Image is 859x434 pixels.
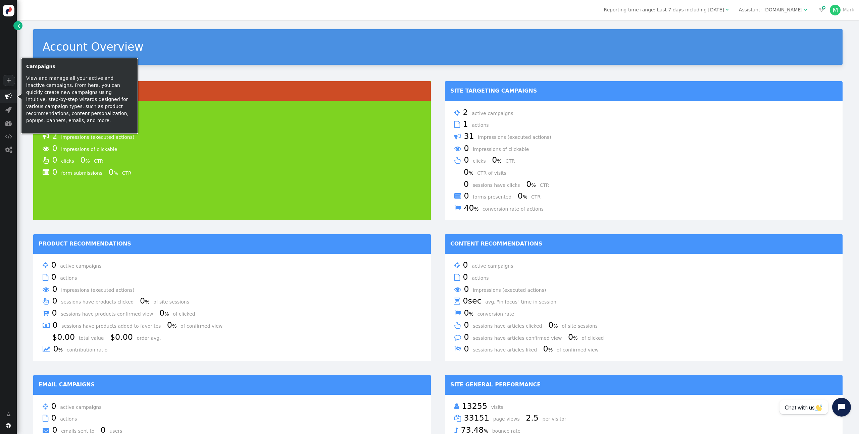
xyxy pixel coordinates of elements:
[79,335,109,341] span: total value
[94,158,108,164] span: CTR
[153,299,194,305] span: of site sessions
[61,311,158,317] span: sessions have products confirmed view
[540,182,554,188] span: CTR
[474,206,479,212] small: %
[67,347,112,352] span: contribution ratio
[484,428,489,434] small: %
[53,344,65,354] span: 0
[526,413,541,423] span: 2.5
[109,167,121,177] span: 0
[454,272,460,282] span: 
[739,6,803,13] div: Assistant: [DOMAIN_NAME]
[43,320,50,330] span: 
[462,401,490,411] span: 13255
[60,263,106,269] span: active campaigns
[464,284,471,294] span: 0
[473,158,491,164] span: clicks
[477,311,519,317] span: conversion rate
[472,122,493,128] span: actions
[445,81,843,101] td: Site Targeting Campaigns
[173,311,200,317] span: of clicked
[464,179,471,189] span: 0
[568,332,580,342] span: 0
[6,423,11,428] span: 
[2,408,15,420] a: 
[464,308,476,318] span: 0
[26,75,133,124] p: View and manage all your active and inactive campaigns. From here, you can quickly create new cam...
[114,170,118,176] small: %
[61,299,138,305] span: sessions have products clicked
[445,375,843,395] td: Site General Performance
[473,194,516,200] span: forms presented
[43,308,49,318] span: 
[33,375,431,395] td: Email Campaigns
[464,203,481,213] span: 40
[477,170,511,176] span: CTR of visits
[454,320,461,330] span: 
[164,311,169,317] small: %
[167,320,179,330] span: 0
[463,260,470,270] span: 0
[61,158,79,164] span: clicks
[454,108,460,118] span: 
[454,284,461,294] span: 
[43,344,50,354] span: 
[61,428,99,434] span: emails sent to
[464,320,471,330] span: 0
[464,191,471,201] span: 0
[51,260,58,270] span: 0
[61,170,107,176] span: form submissions
[85,158,90,164] small: %
[553,323,558,329] small: %
[110,332,135,342] span: $0.00
[43,413,48,423] span: 
[531,182,536,188] small: %
[454,344,461,354] span: 
[523,194,527,200] small: %
[464,155,471,165] span: 0
[43,401,48,412] span: 
[543,416,571,422] span: per visitor
[464,131,476,141] span: 31
[463,272,470,282] span: 0
[33,234,431,254] td: Product Recommendations
[472,275,493,281] span: actions
[61,323,165,329] span: sessions have products added to favorites
[582,335,608,341] span: of clicked
[172,323,177,329] small: %
[445,234,843,254] td: Content Recommendations
[531,194,545,200] span: CTR
[464,413,492,423] span: 33151
[518,191,530,201] span: 0
[562,323,602,329] span: of site sessions
[493,416,524,422] span: page views
[454,413,461,423] span: 
[51,272,58,282] span: 0
[454,203,461,213] span: 
[454,308,461,318] span: 
[43,260,48,270] span: 
[43,272,48,282] span: 
[454,191,461,201] span: 
[3,75,15,86] a: +
[109,428,127,434] span: users
[61,147,122,152] span: impressions of clickable
[52,332,77,342] span: $0.00
[478,134,556,140] span: impressions (executed actions)
[463,119,470,129] span: 1
[492,428,525,434] span: bounce rate
[52,144,59,153] span: 0
[159,308,171,318] span: 0
[491,404,508,410] span: visits
[80,155,92,165] span: 0
[483,206,548,212] span: conversion rate of actions
[543,344,555,354] span: 0
[557,347,603,352] span: of confirmed view
[61,134,139,140] span: impressions (executed actions)
[52,284,59,294] span: 0
[548,320,560,330] span: 0
[473,335,566,341] span: sessions have articles confirmed view
[454,144,461,154] span: 
[454,296,460,306] span: 
[52,308,59,318] span: 0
